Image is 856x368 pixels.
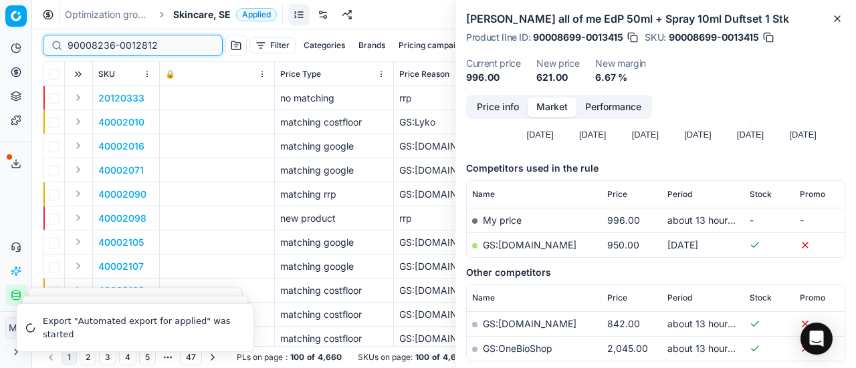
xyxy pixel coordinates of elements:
[307,352,315,363] strong: of
[70,258,86,274] button: Expand
[98,69,115,79] span: SKU
[632,130,659,140] text: [DATE]
[744,208,794,232] td: -
[280,116,388,129] div: matching costfloor
[65,8,277,21] nav: breadcrumb
[98,164,144,177] p: 40002071
[607,343,648,354] span: 2,045.00
[70,114,86,130] button: Expand
[98,91,144,105] button: 20120333
[669,31,759,44] span: 90008699-0013415
[70,282,86,298] button: Expand
[399,308,481,321] div: GS:[DOMAIN_NAME]
[98,116,144,129] button: 40002010
[595,71,646,84] dd: 6.67 %
[607,239,639,250] span: 950.00
[180,349,202,365] button: 47
[432,352,440,363] strong: of
[68,39,214,52] input: Search by SKU or title
[70,138,86,154] button: Expand
[165,69,175,79] span: 🔒
[789,130,816,140] text: [DATE]
[298,37,350,53] button: Categories
[750,189,772,200] span: Stock
[98,140,144,153] button: 40002016
[800,293,825,303] span: Promo
[70,234,86,250] button: Expand
[98,188,146,201] button: 40002090
[358,352,413,363] span: SKUs on page :
[536,71,579,84] dd: 621.00
[98,212,146,225] p: 40002098
[280,236,388,249] div: matching google
[5,317,27,339] button: MC
[173,8,277,21] span: Skincare, SEApplied
[98,236,144,249] p: 40002105
[399,140,481,153] div: GS:[DOMAIN_NAME]
[280,91,388,105] div: no matching
[399,164,481,177] div: GS:[DOMAIN_NAME]
[466,11,845,27] h2: [PERSON_NAME] all of me EdP 50ml + Spray 10ml Duftset 1 Stk
[483,343,552,354] a: GS:OneBioShop
[667,239,698,250] span: [DATE]
[280,284,388,297] div: matching costfloor
[280,69,321,79] span: Price Type
[526,130,553,140] text: [DATE]
[290,352,304,363] strong: 100
[443,352,467,363] strong: 4,660
[43,348,221,367] nav: pagination
[280,188,388,201] div: matching rrp
[399,332,481,345] div: GS:[DOMAIN_NAME]
[528,98,576,117] button: Market
[483,318,576,329] a: GS:[DOMAIN_NAME]
[280,164,388,177] div: matching google
[533,31,623,44] span: 90008699-0013415
[99,349,116,365] button: 3
[280,308,388,321] div: matching costfloor
[684,130,711,140] text: [DATE]
[399,188,481,201] div: GS:[DOMAIN_NAME]
[280,140,388,153] div: matching google
[466,266,845,279] h5: Other competitors
[6,318,26,338] span: MC
[98,260,144,273] button: 40002107
[576,98,650,117] button: Performance
[65,8,150,21] a: Optimization groups
[70,210,86,226] button: Expand
[353,37,391,53] button: Brands
[173,8,231,21] span: Skincare, SE
[750,293,772,303] span: Stock
[70,66,86,82] button: Expand all
[139,349,156,365] button: 5
[667,343,752,354] span: about 13 hours ago
[70,89,86,106] button: Expand
[280,260,388,273] div: matching google
[280,332,388,345] div: matching costfloor
[468,98,528,117] button: Price info
[607,214,640,226] span: 996.00
[43,349,59,365] button: Go to previous page
[119,349,136,365] button: 4
[483,214,522,226] span: My price
[237,352,283,363] span: PLs on page
[800,323,833,355] div: Open Intercom Messenger
[667,189,692,200] span: Period
[595,59,646,68] dt: New margin
[472,293,495,303] span: Name
[472,189,495,200] span: Name
[249,37,296,53] button: Filter
[667,214,752,226] span: about 13 hours ago
[280,212,388,225] div: new product
[466,59,520,68] dt: Current price
[607,293,627,303] span: Price
[70,162,86,178] button: Expand
[70,186,86,202] button: Expand
[466,71,520,84] dd: 996.00
[800,189,825,200] span: Promo
[667,293,692,303] span: Period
